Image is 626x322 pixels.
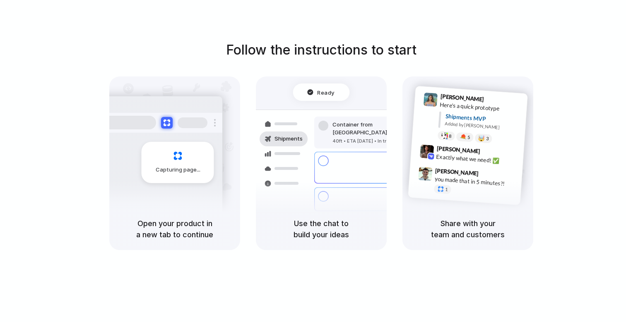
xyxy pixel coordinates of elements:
h5: Share with your team and customers [412,218,523,240]
span: 9:42 AM [483,148,500,157]
span: 5 [467,135,470,139]
div: 🤯 [478,135,485,141]
div: Exactly what we need! ✅ [436,152,519,166]
div: Container from [GEOGRAPHIC_DATA] [332,121,422,137]
div: 40ft • ETA [DATE] • In transit [332,138,422,145]
span: 9:47 AM [481,170,498,180]
span: 9:41 AM [486,95,503,105]
h5: Use the chat to build your ideas [266,218,377,240]
span: 8 [449,134,452,138]
span: Capturing page [156,166,202,174]
span: Ready [318,88,335,96]
div: you made that in 5 minutes?! [434,174,517,188]
h5: Open your product in a new tab to continue [119,218,230,240]
span: [PERSON_NAME] [440,92,484,104]
h1: Follow the instructions to start [226,40,417,60]
span: Shipments [274,135,303,143]
span: [PERSON_NAME] [436,143,480,155]
div: Added by [PERSON_NAME] [445,120,521,132]
div: Here's a quick prototype [440,100,522,114]
div: Shipments MVP [445,112,522,125]
span: [PERSON_NAME] [435,166,479,178]
span: 3 [486,136,489,141]
span: 1 [445,187,448,191]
